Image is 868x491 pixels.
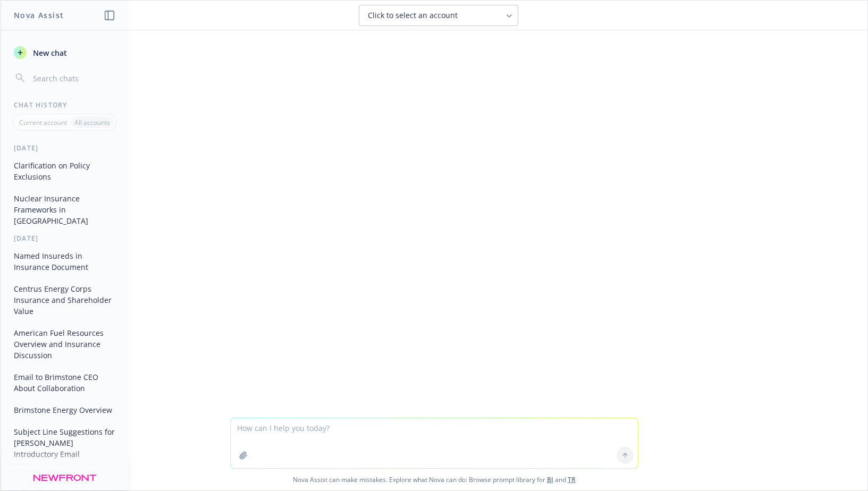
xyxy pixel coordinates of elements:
[1,234,128,243] div: [DATE]
[31,47,67,58] span: New chat
[10,247,120,276] button: Named Insureds in Insurance Document
[10,43,120,62] button: New chat
[10,401,120,419] button: Brimstone Energy Overview
[1,467,128,476] div: [DATE]
[10,157,120,185] button: Clarification on Policy Exclusions
[359,5,518,26] button: Click to select an account
[547,475,553,484] a: BI
[10,324,120,364] button: American Fuel Resources Overview and Insurance Discussion
[31,71,115,86] input: Search chats
[5,469,863,490] span: Nova Assist can make mistakes. Explore what Nova can do: Browse prompt library for and
[14,10,64,21] h1: Nova Assist
[74,118,110,127] p: All accounts
[1,143,128,153] div: [DATE]
[10,190,120,230] button: Nuclear Insurance Frameworks in [GEOGRAPHIC_DATA]
[10,423,120,463] button: Subject Line Suggestions for [PERSON_NAME] Introductory Email
[1,100,128,109] div: Chat History
[568,475,576,484] a: TR
[368,10,458,21] span: Click to select an account
[19,118,67,127] p: Current account
[10,280,120,320] button: Centrus Energy Corps Insurance and Shareholder Value
[10,368,120,397] button: Email to Brimstone CEO About Collaboration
